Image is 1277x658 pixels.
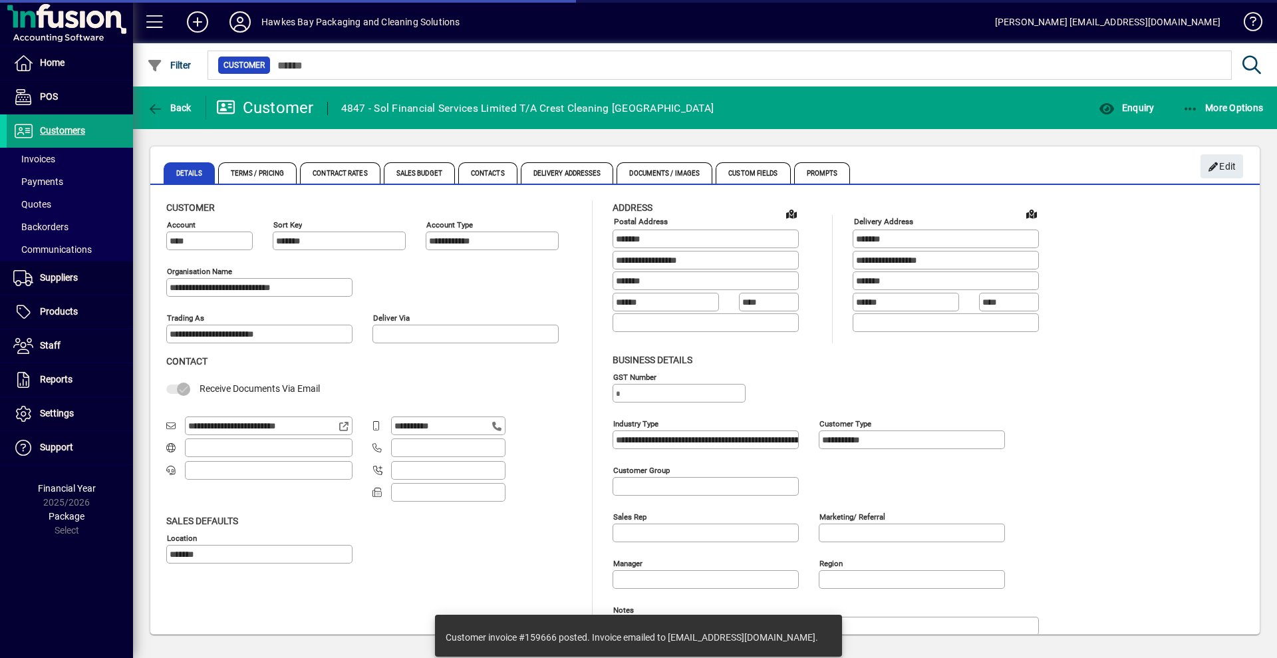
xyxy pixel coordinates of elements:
[7,295,133,329] a: Products
[341,98,714,119] div: 4847 - Sol Financial Services Limited T/A Crest Cleaning [GEOGRAPHIC_DATA]
[218,162,297,184] span: Terms / Pricing
[147,60,192,71] span: Filter
[40,442,73,452] span: Support
[426,220,473,230] mat-label: Account Type
[617,162,712,184] span: Documents / Images
[176,10,219,34] button: Add
[167,533,197,542] mat-label: Location
[7,238,133,261] a: Communications
[613,372,656,381] mat-label: GST Number
[7,148,133,170] a: Invoices
[1099,102,1154,113] span: Enquiry
[1234,3,1260,46] a: Knowledge Base
[613,465,670,474] mat-label: Customer group
[13,154,55,164] span: Invoices
[133,96,206,120] app-page-header-button: Back
[521,162,614,184] span: Delivery Addresses
[794,162,851,184] span: Prompts
[13,222,69,232] span: Backorders
[216,97,314,118] div: Customer
[40,408,74,418] span: Settings
[273,220,302,230] mat-label: Sort key
[40,91,58,102] span: POS
[7,170,133,193] a: Payments
[7,363,133,397] a: Reports
[13,244,92,255] span: Communications
[166,202,215,213] span: Customer
[7,216,133,238] a: Backorders
[7,81,133,114] a: POS
[40,57,65,68] span: Home
[781,203,802,224] a: View on map
[613,605,634,614] mat-label: Notes
[219,10,261,34] button: Profile
[1095,96,1157,120] button: Enquiry
[200,383,320,394] span: Receive Documents Via Email
[49,511,84,522] span: Package
[819,512,885,521] mat-label: Marketing/ Referral
[384,162,455,184] span: Sales Budget
[300,162,380,184] span: Contract Rates
[613,512,646,521] mat-label: Sales rep
[7,329,133,363] a: Staff
[995,11,1220,33] div: [PERSON_NAME] [EMAIL_ADDRESS][DOMAIN_NAME]
[819,558,843,568] mat-label: Region
[7,397,133,430] a: Settings
[40,272,78,283] span: Suppliers
[1208,156,1236,178] span: Edit
[1201,154,1243,178] button: Edit
[613,202,652,213] span: Address
[613,355,692,365] span: Business details
[1021,203,1042,224] a: View on map
[40,306,78,317] span: Products
[1183,102,1264,113] span: More Options
[613,558,642,568] mat-label: Manager
[38,483,96,494] span: Financial Year
[144,96,195,120] button: Back
[167,313,204,323] mat-label: Trading as
[13,199,51,210] span: Quotes
[166,356,208,367] span: Contact
[261,11,460,33] div: Hawkes Bay Packaging and Cleaning Solutions
[819,418,871,428] mat-label: Customer type
[1179,96,1267,120] button: More Options
[716,162,790,184] span: Custom Fields
[40,125,85,136] span: Customers
[167,220,196,230] mat-label: Account
[613,418,658,428] mat-label: Industry type
[164,162,215,184] span: Details
[223,59,265,72] span: Customer
[458,162,517,184] span: Contacts
[147,102,192,113] span: Back
[7,47,133,80] a: Home
[7,193,133,216] a: Quotes
[446,631,818,644] div: Customer invoice #159666 posted. Invoice emailed to [EMAIL_ADDRESS][DOMAIN_NAME].
[7,431,133,464] a: Support
[7,261,133,295] a: Suppliers
[373,313,410,323] mat-label: Deliver via
[40,340,61,351] span: Staff
[166,516,238,526] span: Sales defaults
[144,53,195,77] button: Filter
[13,176,63,187] span: Payments
[167,267,232,276] mat-label: Organisation name
[40,374,72,385] span: Reports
